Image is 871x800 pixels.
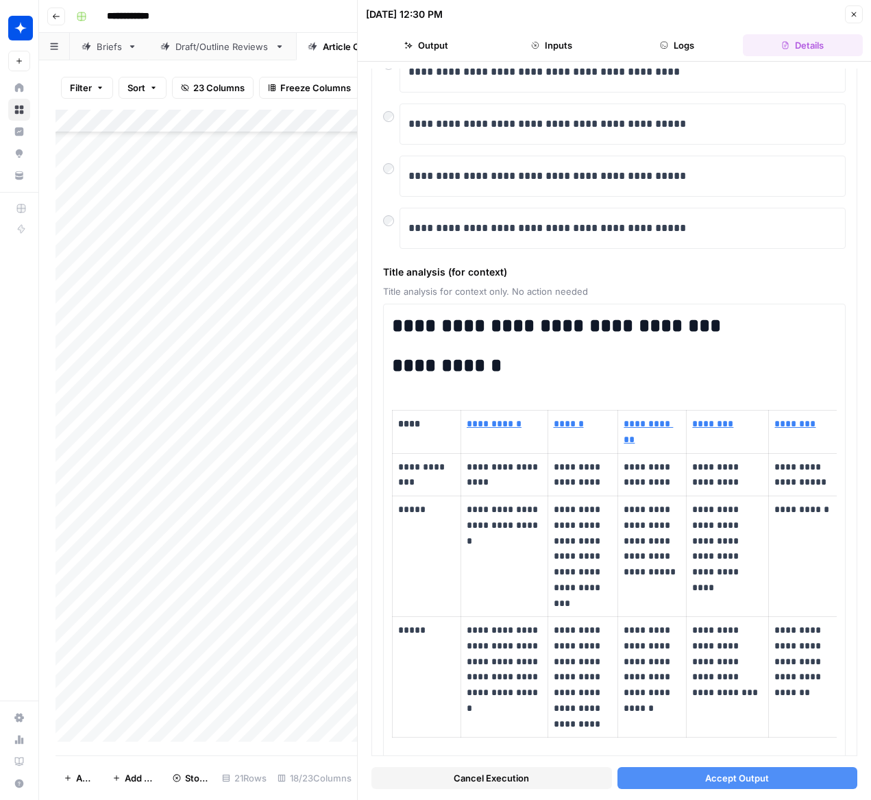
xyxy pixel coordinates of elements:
[617,767,858,789] button: Accept Output
[366,8,443,21] div: [DATE] 12:30 PM
[164,767,217,789] button: Stop Runs
[56,767,104,789] button: Add Row
[70,81,92,95] span: Filter
[743,34,863,56] button: Details
[119,77,167,99] button: Sort
[8,707,30,729] a: Settings
[8,121,30,143] a: Insights
[8,165,30,186] a: Your Data
[149,33,296,60] a: Draft/Outline Reviews
[8,729,30,751] a: Usage
[323,40,390,53] div: Article Creation
[617,34,737,56] button: Logs
[8,751,30,773] a: Learning Hub
[454,771,529,785] span: Cancel Execution
[8,99,30,121] a: Browse
[76,771,96,785] span: Add Row
[175,40,269,53] div: Draft/Outline Reviews
[185,771,208,785] span: Stop Runs
[172,77,254,99] button: 23 Columns
[272,767,357,789] div: 18/23 Columns
[61,77,113,99] button: Filter
[8,16,33,40] img: Wiz Logo
[8,77,30,99] a: Home
[104,767,164,789] button: Add 10 Rows
[705,771,769,785] span: Accept Output
[296,33,417,60] a: Article Creation
[366,34,486,56] button: Output
[8,143,30,165] a: Opportunities
[280,81,351,95] span: Freeze Columns
[127,81,145,95] span: Sort
[217,767,272,789] div: 21 Rows
[383,284,846,298] span: Title analysis for context only. No action needed
[383,265,846,279] span: Title analysis (for context)
[491,34,611,56] button: Inputs
[97,40,122,53] div: Briefs
[70,33,149,60] a: Briefs
[259,77,360,99] button: Freeze Columns
[193,81,245,95] span: 23 Columns
[371,767,612,789] button: Cancel Execution
[125,771,156,785] span: Add 10 Rows
[8,773,30,795] button: Help + Support
[8,11,30,45] button: Workspace: Wiz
